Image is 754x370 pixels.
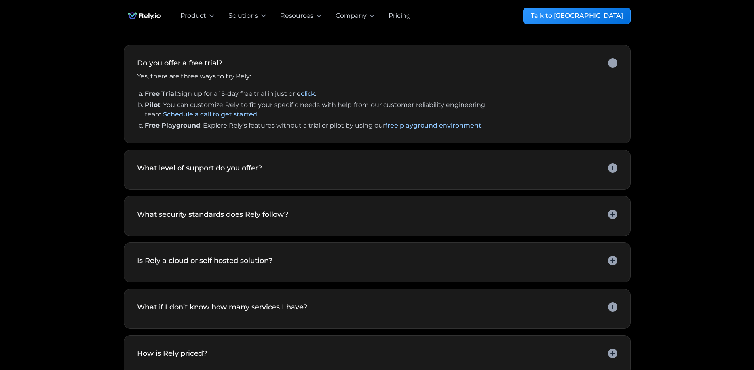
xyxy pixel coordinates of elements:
[336,11,367,21] div: Company
[137,72,485,81] p: Yes, there are three ways to try Rely:
[145,90,178,97] strong: Free Trial:
[145,122,200,129] strong: Free Playground
[301,90,315,97] a: click
[137,58,222,69] div: Do you offer a free trial?
[531,11,623,21] div: Talk to [GEOGRAPHIC_DATA]
[385,122,481,129] a: free playground environment
[180,11,206,21] div: Product
[145,89,485,99] li: Sign up for a 15-day free trial in just one .
[523,8,631,24] a: Talk to [GEOGRAPHIC_DATA]
[137,348,207,359] div: How is Rely priced?
[280,11,313,21] div: Resources
[228,11,258,21] div: Solutions
[124,8,165,24] img: Rely.io logo
[145,100,485,119] li: : You can customize Rely to fit your specific needs with help from our customer reliability engin...
[163,111,257,118] a: Schedule a call to get started
[137,256,272,266] div: Is Rely a cloud or self hosted solution?
[702,318,743,359] iframe: Chatbot
[137,163,262,174] div: What level of support do you offer?
[389,11,411,21] a: Pricing
[145,101,160,109] strong: Pilot
[137,209,288,220] div: What security standards does Rely follow?
[137,302,307,313] div: What if I don’t know how many services I have?
[124,8,165,24] a: home
[145,121,485,130] li: : Explore Rely's features without a trial or pilot by using our .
